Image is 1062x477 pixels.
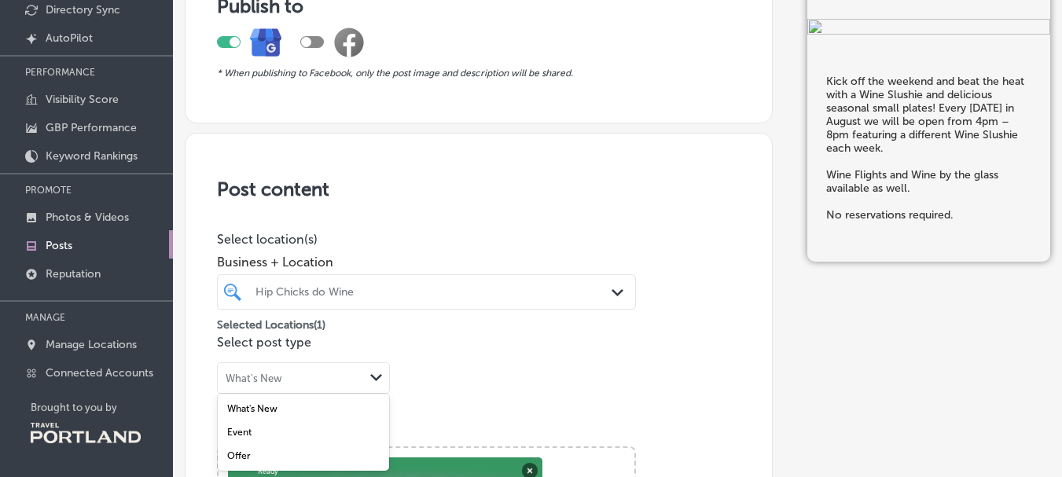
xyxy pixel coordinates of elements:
p: Manage Locations [46,338,137,351]
img: 80b889a2-b7ac-4253-9bb1-db36e6e2d160 [807,19,1050,37]
p: Selected Locations ( 1 ) [217,312,325,332]
label: What's New [227,403,277,414]
p: Brought to you by [31,402,173,413]
label: Event [227,427,252,438]
p: Select location(s) [217,232,636,247]
div: What's New [226,372,282,383]
h5: Kick off the weekend and beat the heat with a Wine Slushie and delicious seasonal small plates! E... [826,75,1031,222]
p: Image [217,419,740,434]
label: Offer [227,450,251,461]
p: Posts [46,239,72,252]
p: Reputation [46,267,101,281]
p: Directory Sync [46,3,120,17]
p: Photos & Videos [46,211,129,224]
i: * When publishing to Facebook, only the post image and description will be shared. [217,68,573,79]
p: Connected Accounts [46,366,153,380]
img: Travel Portland [31,423,141,443]
p: GBP Performance [46,121,137,134]
p: Visibility Score [46,93,119,106]
span: Business + Location [217,255,636,270]
h3: Post content [217,178,740,200]
p: AutoPilot [46,31,93,45]
p: Keyword Rankings [46,149,138,163]
p: Select post type [217,335,740,350]
div: Hip Chicks do Wine [255,285,613,299]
